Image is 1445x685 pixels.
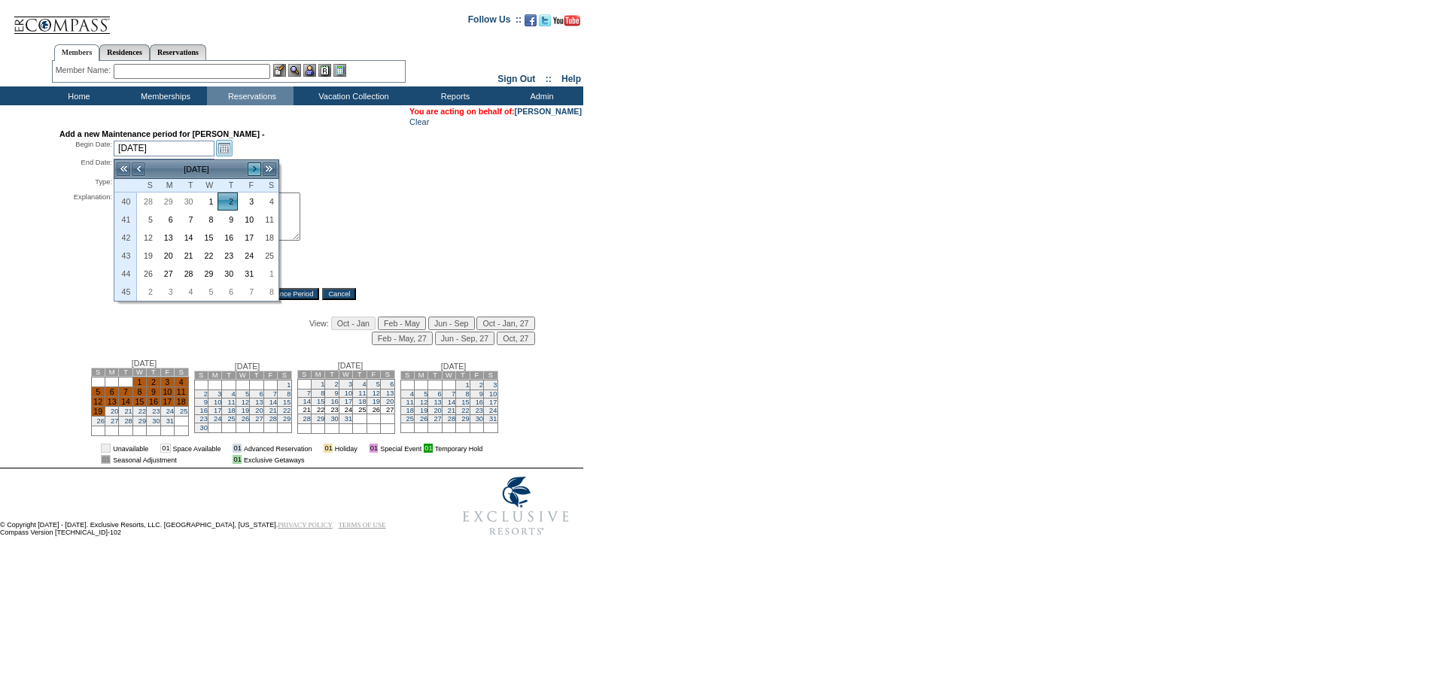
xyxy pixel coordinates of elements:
[333,64,346,77] img: b_calculator.gif
[489,407,497,414] a: 24
[515,107,582,116] a: [PERSON_NAME]
[307,389,311,397] a: 7
[152,408,160,415] a: 23
[157,179,178,192] th: Monday
[138,408,146,415] a: 22
[158,211,177,228] a: 6
[158,265,177,282] a: 27
[166,417,174,425] a: 31
[479,381,483,389] a: 2
[147,368,160,377] td: T
[178,179,198,192] th: Tuesday
[166,408,174,415] a: 24
[105,387,118,397] td: 6
[138,247,157,264] a: 19
[461,415,469,423] a: 29
[309,319,329,328] span: View:
[410,86,497,105] td: Reports
[218,265,238,283] td: Thursday, October 30, 2025
[278,371,291,380] td: S
[283,407,291,414] a: 22
[138,265,157,282] a: 26
[448,407,455,414] a: 21
[468,13,522,31] td: Follow Us ::
[262,162,277,177] a: >>
[120,86,207,105] td: Memberships
[539,19,551,28] a: Follow us on Twitter
[114,283,137,301] th: 45
[56,64,114,77] div: Member Name:
[218,283,238,301] td: Thursday, November 06, 2025
[325,371,339,379] td: T
[525,14,537,26] img: Become our fan on Facebook
[433,399,441,406] a: 13
[132,359,157,368] span: [DATE]
[345,389,352,397] a: 10
[321,380,324,388] a: 1
[204,390,208,398] a: 2
[105,397,118,407] td: 13
[157,265,178,283] td: Monday, October 27, 2025
[218,229,238,247] td: Thursday, October 16, 2025
[476,407,483,414] a: 23
[242,407,249,414] a: 19
[232,390,236,398] a: 4
[114,211,137,229] th: 41
[283,399,291,406] a: 15
[105,368,118,377] td: M
[91,387,105,397] td: 5
[137,247,157,265] td: Sunday, October 19, 2025
[339,521,386,529] a: TERMS OF USE
[258,211,278,229] td: Saturday, October 11, 2025
[147,377,160,387] td: 2
[200,424,208,432] a: 30
[258,229,278,247] td: Saturday, October 18, 2025
[199,193,218,210] a: 1
[180,408,187,415] a: 25
[175,387,188,397] td: 11
[199,229,218,246] a: 15
[247,162,262,177] a: >
[317,398,324,405] a: 15
[137,179,157,192] th: Sunday
[311,371,324,379] td: M
[138,417,146,425] a: 29
[461,399,469,406] a: 15
[178,229,197,246] a: 14
[238,265,258,283] td: Friday, October 31, 2025
[345,415,352,423] a: 31
[132,368,146,377] td: W
[269,399,277,406] a: 14
[214,399,221,406] a: 10
[497,74,535,84] a: Sign Out
[239,193,257,210] a: 3
[59,192,112,277] div: Explanation:
[470,371,483,380] td: F
[287,390,291,398] a: 8
[433,415,441,423] a: 27
[330,398,338,405] a: 16
[465,390,469,398] a: 8
[59,140,112,156] div: Begin Date:
[178,229,198,247] td: Tuesday, October 14, 2025
[489,390,497,398] a: 10
[242,399,249,406] a: 12
[321,389,324,397] a: 8
[376,380,380,388] a: 5
[424,390,427,398] a: 5
[303,398,311,405] a: 14
[218,390,221,398] a: 3
[318,64,331,77] img: Reservations
[386,389,394,397] a: 13
[441,362,467,371] span: [DATE]
[178,193,197,210] a: 30
[198,265,218,283] td: Wednesday, October 29, 2025
[198,179,218,192] th: Wednesday
[335,380,339,388] a: 2
[137,283,157,301] td: Sunday, November 02, 2025
[259,390,263,398] a: 6
[238,247,258,265] td: Friday, October 24, 2025
[207,86,294,105] td: Reservations
[258,192,278,211] td: Saturday, October 04, 2025
[456,371,470,380] td: T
